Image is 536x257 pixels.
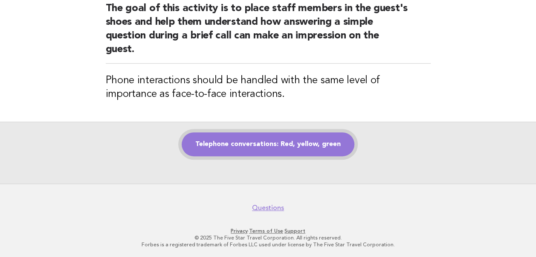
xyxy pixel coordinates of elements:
a: Support [284,228,305,234]
p: © 2025 The Five Star Travel Corporation. All rights reserved. [12,234,524,241]
a: Privacy [231,228,248,234]
a: Telephone conversations: Red, yellow, green [182,132,354,156]
h3: Phone interactions should be handled with the same level of importance as face-to-face interactions. [106,74,431,101]
p: · · [12,228,524,234]
p: Forbes is a registered trademark of Forbes LLC used under license by The Five Star Travel Corpora... [12,241,524,248]
h2: The goal of this activity is to place staff members in the guest's shoes and help them understand... [106,2,431,64]
a: Questions [252,204,284,212]
a: Terms of Use [249,228,283,234]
